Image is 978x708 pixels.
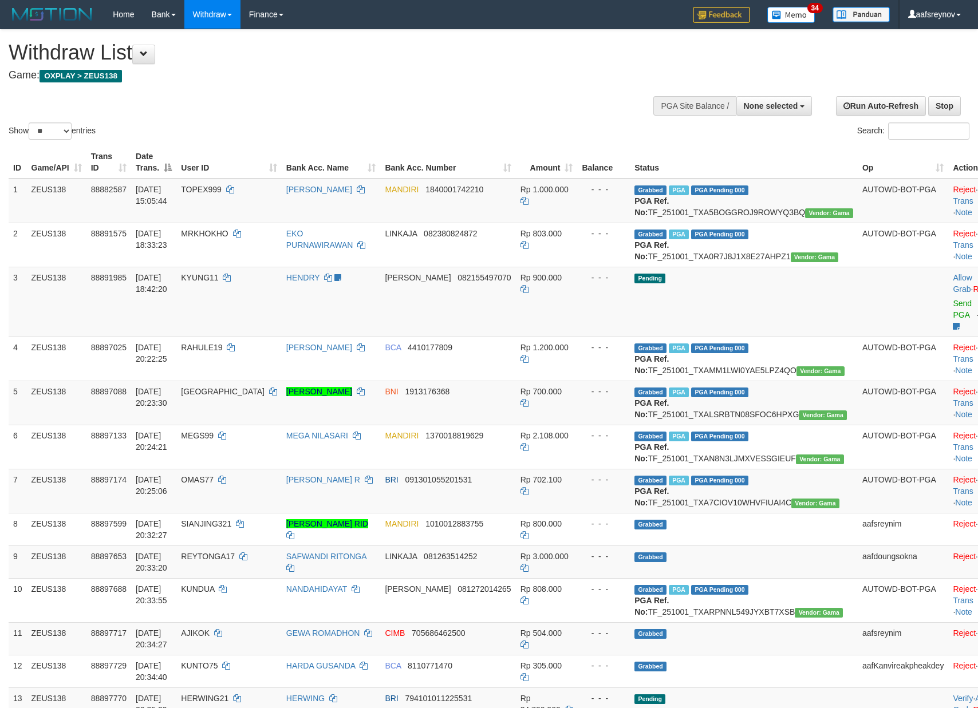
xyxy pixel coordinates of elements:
[27,622,86,655] td: ZEUS138
[634,585,667,595] span: Grabbed
[385,229,417,238] span: LINKAJA
[405,475,472,484] span: Copy 091301055201531 to clipboard
[669,185,689,195] span: Marked by aafnoeunsreypich
[91,552,127,561] span: 88897653
[953,229,976,238] a: Reject
[385,661,401,670] span: BCA
[181,185,222,194] span: TOPEX999
[634,520,667,529] span: Grabbed
[412,628,465,638] span: Copy 705686462500 to clipboard
[582,184,625,195] div: - - -
[669,476,689,485] span: Marked by aafanarl
[691,387,748,397] span: PGA Pending
[582,693,625,704] div: - - -
[181,552,235,561] span: REYTONGA17
[582,660,625,671] div: - - -
[181,661,218,670] span: KUNTO75
[520,584,562,594] span: Rp 808.000
[736,96,813,116] button: None selected
[458,584,511,594] span: Copy 081272014265 to clipboard
[520,273,562,282] span: Rp 900.000
[91,661,127,670] span: 88897729
[91,475,127,484] span: 88897174
[953,273,973,294] span: ·
[27,425,86,469] td: ZEUS138
[91,694,127,703] span: 88897770
[176,146,282,179] th: User ID: activate to sort column ascending
[286,661,356,670] a: HARDA GUSANDA
[858,146,948,179] th: Op: activate to sort column ascending
[9,469,27,513] td: 7
[634,442,669,463] b: PGA Ref. No:
[91,431,127,440] span: 88897133
[634,486,669,507] b: PGA Ref. No:
[630,337,858,381] td: TF_251001_TXAMM1LWI0YAE5LPZ4QO
[953,273,972,294] a: Allow Grab
[286,229,353,250] a: EKO PURNAWIRAWAN
[791,499,839,508] span: Vendor URL: https://trx31.1velocity.biz
[181,343,222,352] span: RAHULE19
[27,655,86,687] td: ZEUS138
[385,185,419,194] span: MANDIRI
[181,628,210,638] span: AJIKOK
[425,519,483,528] span: Copy 1010012883755 to clipboard
[91,628,127,638] span: 88897717
[634,274,665,283] span: Pending
[181,273,218,282] span: KYUNG11
[634,387,667,397] span: Grabbed
[955,366,972,375] a: Note
[27,513,86,545] td: ZEUS138
[582,474,625,485] div: - - -
[27,146,86,179] th: Game/API: activate to sort column ascending
[29,122,72,140] select: Showentries
[136,584,167,605] span: [DATE] 20:33:55
[286,552,366,561] a: SAFWANDI RITONGA
[807,3,823,13] span: 34
[385,628,405,638] span: CIMB
[634,629,667,639] span: Grabbed
[582,272,625,283] div: - - -
[520,343,569,352] span: Rp 1.200.000
[857,122,969,140] label: Search:
[953,343,976,352] a: Reject
[630,469,858,513] td: TF_251001_TXA7CIOV10WHVFIUAI4C
[795,608,843,618] span: Vendor URL: https://trx31.1velocity.biz
[634,694,665,704] span: Pending
[953,475,976,484] a: Reject
[27,179,86,223] td: ZEUS138
[634,432,667,441] span: Grabbed
[630,146,858,179] th: Status
[405,387,449,396] span: Copy 1913176368 to clipboard
[634,240,669,261] b: PGA Ref. No:
[858,655,948,687] td: aafKanvireakpheakdey
[858,179,948,223] td: AUTOWD-BOT-PGA
[385,475,398,484] span: BRI
[953,185,976,194] a: Reject
[520,552,569,561] span: Rp 3.000.000
[286,431,348,440] a: MEGA NILASARI
[136,431,167,452] span: [DATE] 20:24:21
[136,475,167,496] span: [DATE] 20:25:06
[9,337,27,381] td: 4
[408,661,452,670] span: Copy 8110771470 to clipboard
[669,230,689,239] span: Marked by aafpengsreynich
[516,146,578,179] th: Amount: activate to sort column ascending
[634,596,669,616] b: PGA Ref. No:
[385,552,417,561] span: LINKAJA
[691,585,748,595] span: PGA Pending
[9,70,641,81] h4: Game:
[634,196,669,217] b: PGA Ref. No:
[9,381,27,425] td: 5
[858,578,948,622] td: AUTOWD-BOT-PGA
[91,343,127,352] span: 88897025
[520,185,569,194] span: Rp 1.000.000
[691,476,748,485] span: PGA Pending
[9,425,27,469] td: 6
[286,475,360,484] a: [PERSON_NAME] R
[953,299,972,319] a: Send PGA
[286,519,368,528] a: [PERSON_NAME] RID
[858,513,948,545] td: aafsreynim
[424,229,477,238] span: Copy 082380824872 to clipboard
[582,627,625,639] div: - - -
[691,432,748,441] span: PGA Pending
